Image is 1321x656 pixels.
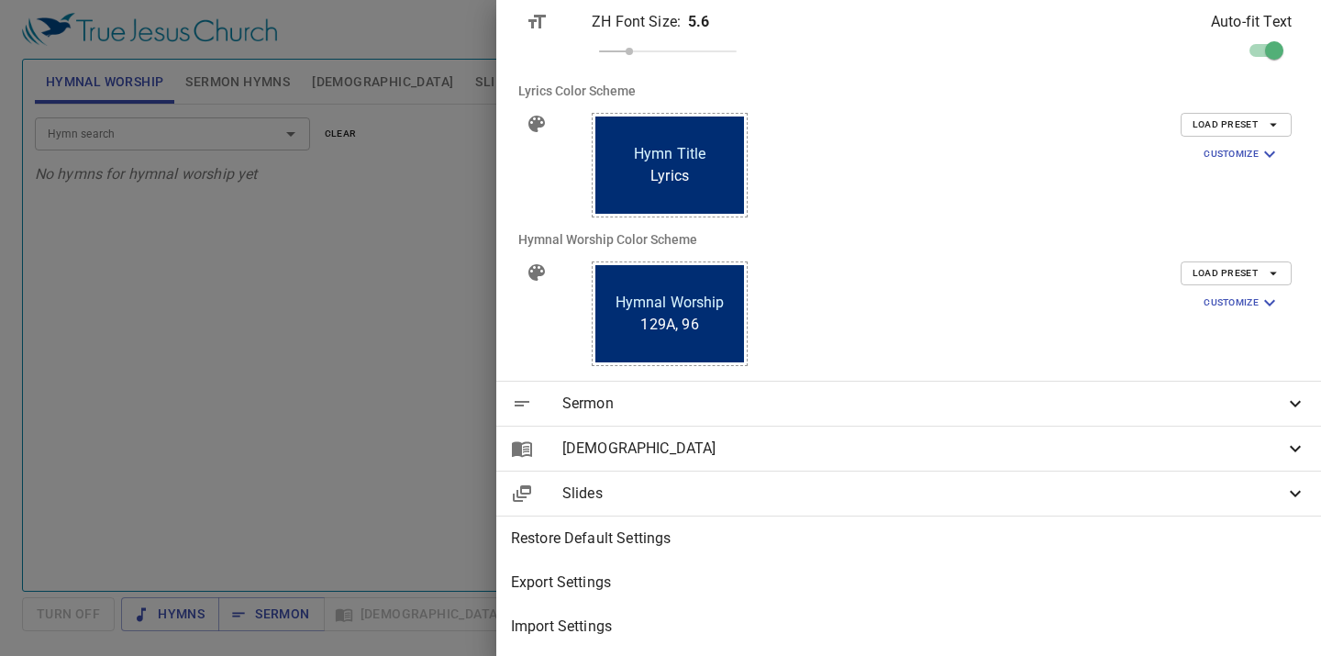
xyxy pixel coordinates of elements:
[1193,265,1280,282] span: Load Preset
[504,217,1314,261] li: Hymnal Worship Color Scheme
[496,517,1321,561] div: Restore Default Settings
[1193,289,1292,317] button: Customize
[511,528,1306,550] span: Restore Default Settings
[511,616,1306,638] span: Import Settings
[650,165,689,187] span: Lyrics
[496,561,1321,605] div: Export Settings
[1204,143,1281,165] span: Customize
[562,483,1284,505] span: Slides
[1211,11,1292,33] p: Auto-fit Text
[504,69,1314,113] li: Lyrics Color Scheme
[511,572,1306,594] span: Export Settings
[616,292,725,314] span: Hymnal Worship
[496,472,1321,516] div: Slides
[592,11,681,33] p: ZH Font Size :
[634,143,706,165] span: Hymn Title
[1193,117,1280,133] span: Load Preset
[562,438,1284,460] span: [DEMOGRAPHIC_DATA]
[496,382,1321,426] div: Sermon
[688,11,709,33] p: 5.6
[562,393,1284,415] span: Sermon
[496,605,1321,649] div: Import Settings
[1193,140,1292,168] button: Customize
[640,314,698,336] span: 129A, 96
[1181,261,1292,285] button: Load Preset
[1181,113,1292,137] button: Load Preset
[1204,292,1281,314] span: Customize
[496,427,1321,471] div: [DEMOGRAPHIC_DATA]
